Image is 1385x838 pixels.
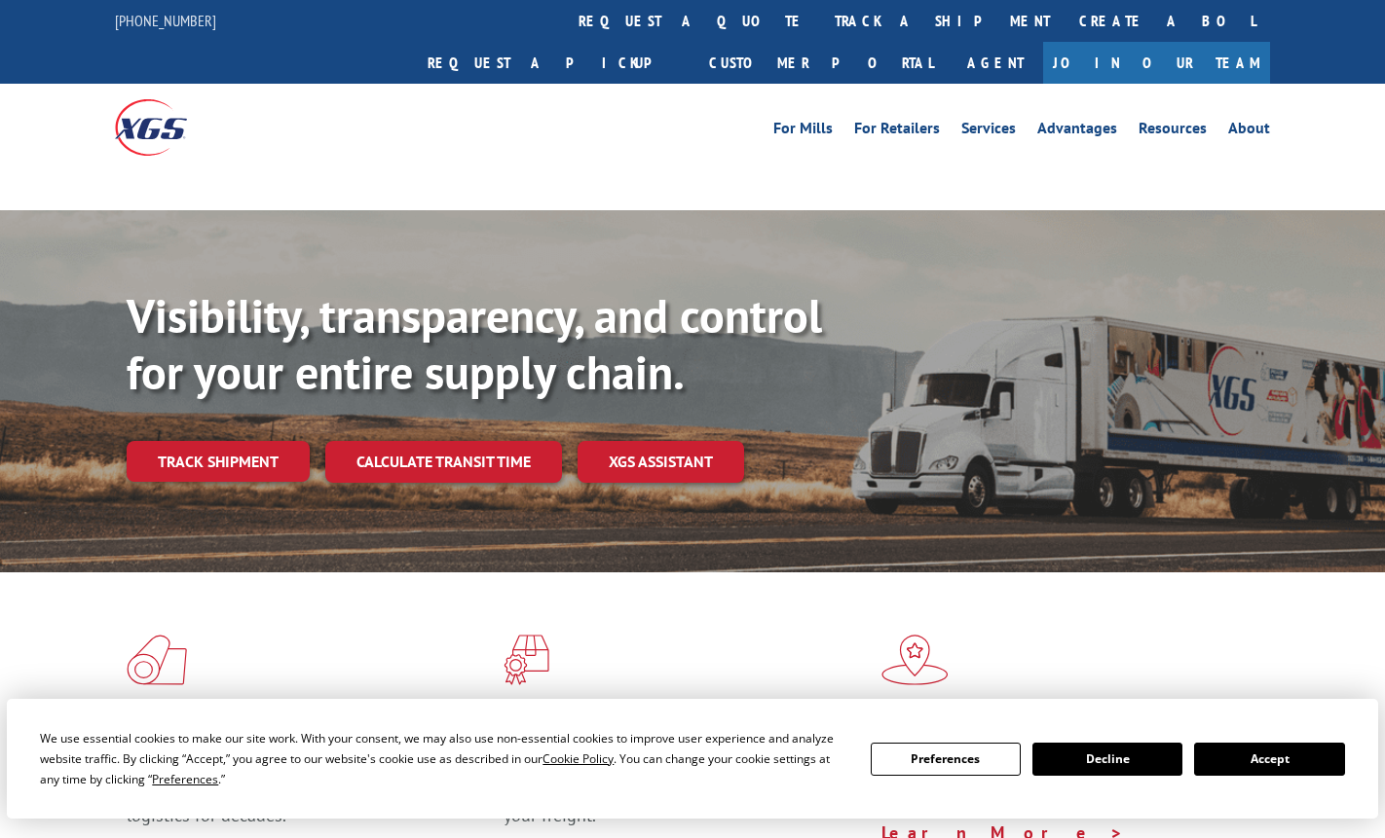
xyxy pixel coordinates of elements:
a: For Retailers [854,121,940,142]
button: Accept [1194,743,1344,776]
b: Visibility, transparency, and control for your entire supply chain. [127,285,822,402]
img: xgs-icon-total-supply-chain-intelligence-red [127,635,187,685]
button: Decline [1032,743,1182,776]
a: Calculate transit time [325,441,562,483]
a: Request a pickup [413,42,694,84]
span: Cookie Policy [543,750,614,767]
a: XGS ASSISTANT [578,441,744,483]
img: xgs-icon-focused-on-flooring-red [504,635,549,685]
a: Services [961,121,1016,142]
a: [PHONE_NUMBER] [115,11,216,30]
a: About [1228,121,1270,142]
a: Join Our Team [1043,42,1270,84]
a: Track shipment [127,441,310,482]
button: Preferences [871,743,1021,776]
span: Preferences [152,771,218,787]
a: Advantages [1037,121,1117,142]
a: For Mills [773,121,833,142]
div: Cookie Consent Prompt [7,699,1378,819]
a: Customer Portal [694,42,948,84]
div: We use essential cookies to make our site work. With your consent, we may also use non-essential ... [40,728,846,789]
span: As an industry carrier of choice, XGS has brought innovation and dedication to flooring logistics... [127,757,477,826]
img: xgs-icon-flagship-distribution-model-red [881,635,949,685]
a: Resources [1139,121,1207,142]
a: Agent [948,42,1043,84]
